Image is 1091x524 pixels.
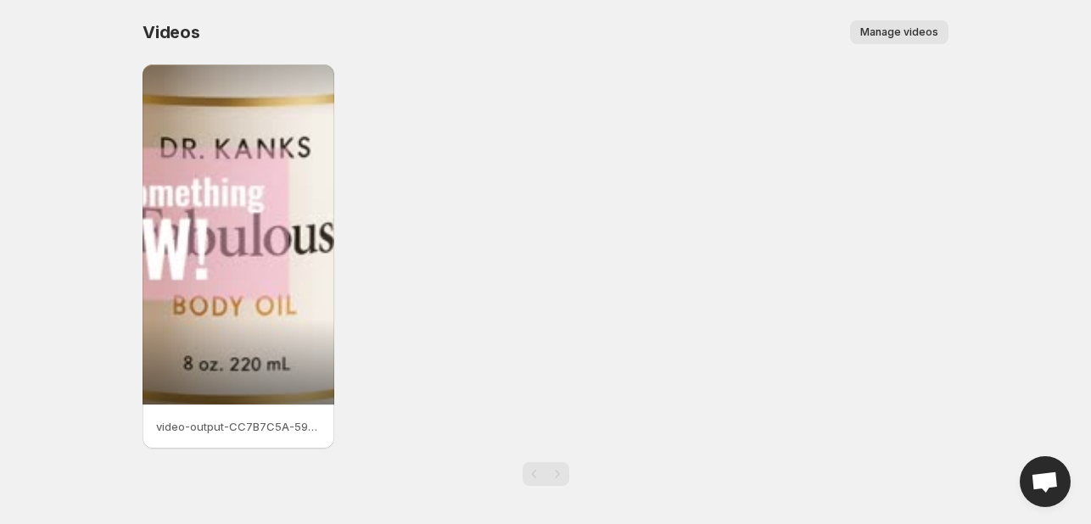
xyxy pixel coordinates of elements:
[1020,456,1071,507] div: Open chat
[850,20,948,44] button: Manage videos
[523,462,569,486] nav: Pagination
[156,418,321,435] p: video-output-CC7B7C5A-5943-4613-925D-20B5ACFB4667-1
[143,22,200,42] span: Videos
[860,25,938,39] span: Manage videos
